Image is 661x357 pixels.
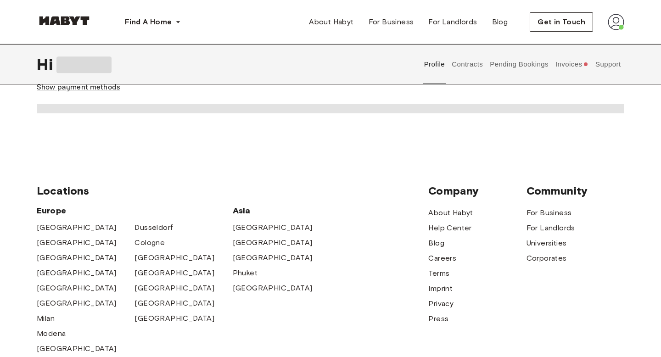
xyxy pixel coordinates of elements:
[125,17,172,28] span: Find A Home
[421,13,484,31] a: For Landlords
[608,14,624,30] img: avatar
[428,17,477,28] span: For Landlords
[134,298,214,309] a: [GEOGRAPHIC_DATA]
[527,253,567,264] a: Corporates
[369,17,414,28] span: For Business
[37,55,56,74] span: Hi
[233,237,313,248] a: [GEOGRAPHIC_DATA]
[420,44,624,84] div: user profile tabs
[309,17,353,28] span: About Habyt
[37,328,66,339] a: Modena
[527,207,572,218] a: For Business
[37,283,117,294] a: [GEOGRAPHIC_DATA]
[527,223,575,234] a: For Landlords
[134,222,173,233] a: Dusseldorf
[37,222,117,233] a: [GEOGRAPHIC_DATA]
[134,313,214,324] a: [GEOGRAPHIC_DATA]
[302,13,361,31] a: About Habyt
[233,252,313,263] a: [GEOGRAPHIC_DATA]
[492,17,508,28] span: Blog
[37,184,428,198] span: Locations
[37,268,117,279] a: [GEOGRAPHIC_DATA]
[423,44,446,84] button: Profile
[37,252,117,263] a: [GEOGRAPHIC_DATA]
[530,12,593,32] button: Get in Touch
[37,313,55,324] a: Milan
[37,237,117,248] a: [GEOGRAPHIC_DATA]
[428,313,448,324] a: Press
[233,205,330,216] span: Asia
[428,298,454,309] a: Privacy
[233,268,258,279] a: Phuket
[485,13,515,31] a: Blog
[37,83,120,92] a: Show payment methods
[489,44,550,84] button: Pending Bookings
[527,184,624,198] span: Community
[134,268,214,279] a: [GEOGRAPHIC_DATA]
[554,44,589,84] button: Invoices
[37,205,233,216] span: Europe
[451,44,484,84] button: Contracts
[37,343,117,354] a: [GEOGRAPHIC_DATA]
[428,223,471,234] a: Help Center
[37,16,92,25] img: Habyt
[538,17,585,28] span: Get in Touch
[594,44,622,84] button: Support
[118,13,188,31] button: Find A Home
[428,253,456,264] a: Careers
[428,207,473,218] a: About Habyt
[37,298,117,309] a: [GEOGRAPHIC_DATA]
[233,283,313,294] a: [GEOGRAPHIC_DATA]
[527,238,567,249] a: Universities
[134,283,214,294] a: [GEOGRAPHIC_DATA]
[428,268,449,279] a: Terms
[428,283,453,294] a: Imprint
[233,222,313,233] a: [GEOGRAPHIC_DATA]
[428,238,444,249] a: Blog
[361,13,421,31] a: For Business
[134,237,165,248] a: Cologne
[134,252,214,263] a: [GEOGRAPHIC_DATA]
[428,184,526,198] span: Company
